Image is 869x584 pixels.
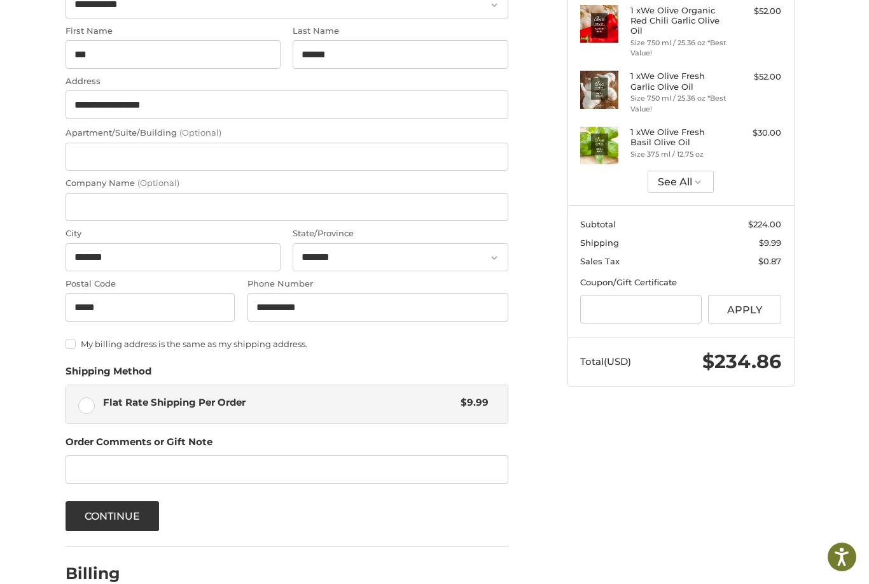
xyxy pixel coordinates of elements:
[66,177,508,190] label: Company Name
[648,171,714,193] button: See All
[66,364,151,385] legend: Shipping Method
[630,38,728,59] li: Size 750 ml / 25.36 oz *Best Value!
[759,238,781,248] span: $9.99
[293,227,508,240] label: State/Province
[580,238,619,248] span: Shipping
[630,71,728,92] h4: 1 x We Olive Fresh Garlic Olive Oil
[137,178,179,188] small: (Optional)
[66,564,140,583] h2: Billing
[630,93,728,114] li: Size 750 ml / 25.36 oz *Best Value!
[580,219,616,229] span: Subtotal
[66,435,212,455] legend: Order Comments
[179,127,221,138] small: (Optional)
[748,219,781,229] span: $224.00
[702,350,781,373] span: $234.86
[731,71,781,83] div: $52.00
[66,227,281,240] label: City
[66,75,508,88] label: Address
[731,127,781,139] div: $30.00
[66,127,508,139] label: Apartment/Suite/Building
[66,339,508,349] label: My billing address is the same as my shipping address.
[708,295,782,324] button: Apply
[630,127,728,148] h4: 1 x We Olive Fresh Basil Olive Oil
[18,19,144,29] p: We're away right now. Please check back later!
[455,395,489,410] span: $9.99
[247,278,508,290] label: Phone Number
[580,256,620,266] span: Sales Tax
[630,5,728,36] h4: 1 x We Olive Organic Red Chili Garlic Olive Oil
[66,25,281,38] label: First Name
[758,256,781,266] span: $0.87
[580,276,781,289] div: Coupon/Gift Certificate
[731,5,781,18] div: $52.00
[630,149,728,160] li: Size 375 ml / 12.75 oz
[146,17,162,32] button: Open LiveChat chat widget
[580,355,631,367] span: Total (USD)
[66,501,160,531] button: Continue
[293,25,508,38] label: Last Name
[580,295,702,324] input: Gift Certificate or Coupon Code
[103,395,455,410] span: Flat Rate Shipping Per Order
[66,278,235,290] label: Postal Code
